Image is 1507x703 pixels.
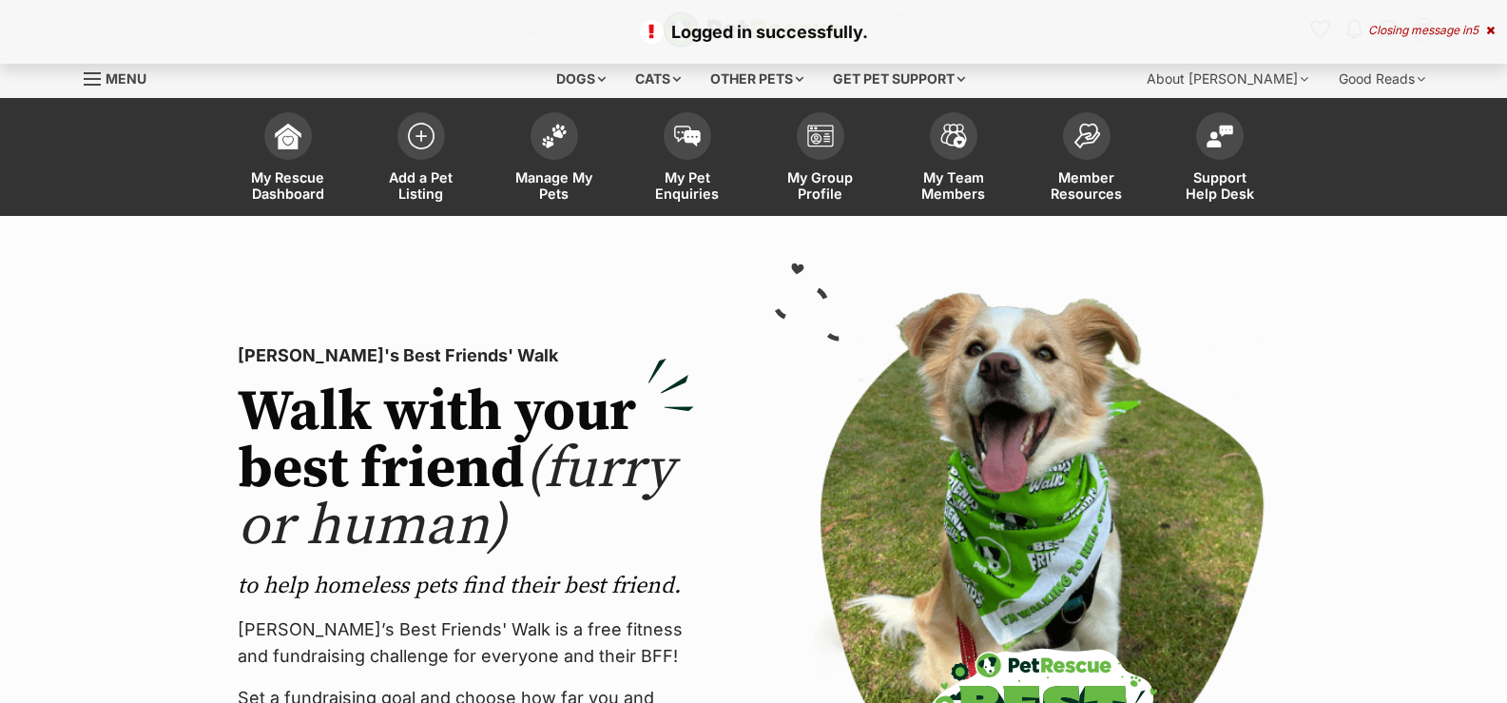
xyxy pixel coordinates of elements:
a: Manage My Pets [488,103,621,216]
a: My Pet Enquiries [621,103,754,216]
span: Member Resources [1044,169,1130,202]
a: My Team Members [887,103,1020,216]
img: pet-enquiries-icon-7e3ad2cf08bfb03b45e93fb7055b45f3efa6380592205ae92323e6603595dc1f.svg [674,126,701,146]
span: (furry or human) [238,434,674,562]
img: member-resources-icon-8e73f808a243e03378d46382f2149f9095a855e16c252ad45f914b54edf8863c.svg [1073,123,1100,148]
span: My Rescue Dashboard [245,169,331,202]
p: to help homeless pets find their best friend. [238,571,694,601]
span: My Group Profile [778,169,863,202]
a: Menu [84,60,160,94]
a: My Group Profile [754,103,887,216]
div: Good Reads [1325,60,1439,98]
span: Support Help Desk [1177,169,1263,202]
h2: Walk with your best friend [238,384,694,556]
img: add-pet-listing-icon-0afa8454b4691262ce3f59096e99ab1cd57d4a30225e0717b998d2c9b9846f56.svg [408,123,435,149]
a: Member Resources [1020,103,1153,216]
div: Cats [622,60,694,98]
p: [PERSON_NAME]'s Best Friends' Walk [238,342,694,369]
a: My Rescue Dashboard [222,103,355,216]
a: Add a Pet Listing [355,103,488,216]
div: Get pet support [820,60,978,98]
span: My Team Members [911,169,996,202]
img: manage-my-pets-icon-02211641906a0b7f246fdf0571729dbe1e7629f14944591b6c1af311fb30b64b.svg [541,124,568,148]
img: group-profile-icon-3fa3cf56718a62981997c0bc7e787c4b2cf8bcc04b72c1350f741eb67cf2f40e.svg [807,125,834,147]
div: Dogs [543,60,619,98]
div: About [PERSON_NAME] [1133,60,1322,98]
img: help-desk-icon-fdf02630f3aa405de69fd3d07c3f3aa587a6932b1a1747fa1d2bba05be0121f9.svg [1207,125,1233,147]
img: team-members-icon-5396bd8760b3fe7c0b43da4ab00e1e3bb1a5d9ba89233759b79545d2d3fc5d0d.svg [940,124,967,148]
span: Manage My Pets [512,169,597,202]
span: Add a Pet Listing [378,169,464,202]
img: dashboard-icon-eb2f2d2d3e046f16d808141f083e7271f6b2e854fb5c12c21221c1fb7104beca.svg [275,123,301,149]
div: Other pets [697,60,817,98]
a: Support Help Desk [1153,103,1286,216]
p: [PERSON_NAME]’s Best Friends' Walk is a free fitness and fundraising challenge for everyone and t... [238,616,694,670]
span: Menu [106,70,146,87]
span: My Pet Enquiries [645,169,730,202]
